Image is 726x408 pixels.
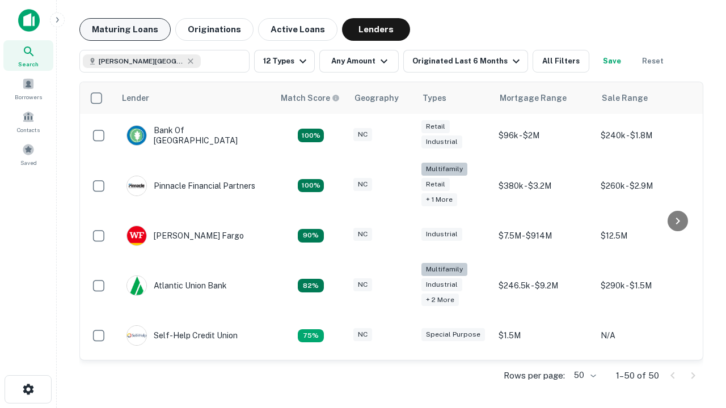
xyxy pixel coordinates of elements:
button: Save your search to get updates of matches that match your search criteria. [594,50,630,73]
iframe: Chat Widget [669,281,726,335]
td: $290k - $1.5M [595,257,697,314]
th: Types [416,82,493,114]
p: Rows per page: [504,369,565,382]
div: Types [423,91,446,105]
span: Search [18,59,39,69]
div: Special Purpose [421,328,485,341]
div: Pinnacle Financial Partners [126,176,255,196]
div: + 1 more [421,193,457,206]
a: Contacts [3,106,53,137]
a: Saved [3,139,53,169]
span: [PERSON_NAME][GEOGRAPHIC_DATA], [GEOGRAPHIC_DATA] [99,56,184,66]
td: $380k - $3.2M [493,157,595,214]
span: Saved [20,158,37,167]
button: Reset [635,50,671,73]
th: Geography [348,82,416,114]
th: Capitalize uses an advanced AI algorithm to match your search with the best lender. The match sco... [274,82,348,114]
h6: Match Score [281,92,337,104]
td: $96k - $2M [493,114,595,157]
a: Borrowers [3,73,53,104]
div: Mortgage Range [500,91,567,105]
button: Maturing Loans [79,18,171,41]
div: Matching Properties: 14, hasApolloMatch: undefined [298,129,324,142]
div: NC [353,128,372,141]
button: Lenders [342,18,410,41]
div: 50 [569,367,598,384]
div: Geography [354,91,399,105]
button: Originated Last 6 Months [403,50,528,73]
img: picture [127,276,146,295]
div: NC [353,278,372,291]
div: Matching Properties: 10, hasApolloMatch: undefined [298,329,324,343]
img: picture [127,226,146,245]
td: $240k - $1.8M [595,114,697,157]
div: Multifamily [421,163,467,176]
div: Originated Last 6 Months [412,54,523,68]
td: $246.5k - $9.2M [493,257,595,314]
td: N/A [595,314,697,357]
div: Industrial [421,278,462,291]
a: Search [3,40,53,71]
div: NC [353,328,372,341]
img: picture [127,176,146,195]
div: Matching Properties: 11, hasApolloMatch: undefined [298,279,324,292]
button: Any Amount [319,50,399,73]
img: picture [127,326,146,345]
td: $1.5M [493,314,595,357]
div: Industrial [421,228,462,241]
td: $260k - $2.9M [595,157,697,214]
div: Matching Properties: 24, hasApolloMatch: undefined [298,179,324,193]
div: Lender [122,91,149,105]
div: Bank Of [GEOGRAPHIC_DATA] [126,125,263,146]
button: All Filters [533,50,589,73]
div: Retail [421,178,450,191]
div: Multifamily [421,263,467,276]
div: Sale Range [602,91,648,105]
th: Sale Range [595,82,697,114]
div: Matching Properties: 12, hasApolloMatch: undefined [298,229,324,243]
button: 12 Types [254,50,315,73]
span: Borrowers [15,92,42,101]
div: Capitalize uses an advanced AI algorithm to match your search with the best lender. The match sco... [281,92,340,104]
div: Retail [421,120,450,133]
div: Atlantic Union Bank [126,275,227,296]
span: Contacts [17,125,40,134]
div: [PERSON_NAME] Fargo [126,226,244,246]
button: Originations [175,18,254,41]
div: Industrial [421,135,462,148]
td: $12.5M [595,214,697,257]
p: 1–50 of 50 [616,369,659,382]
div: + 2 more [421,294,459,307]
div: NC [353,228,372,241]
div: NC [353,178,372,191]
img: picture [127,126,146,145]
div: Self-help Credit Union [126,325,238,346]
th: Mortgage Range [493,82,595,114]
button: Active Loans [258,18,337,41]
img: capitalize-icon.png [18,9,40,32]
td: $7.5M - $914M [493,214,595,257]
th: Lender [115,82,274,114]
